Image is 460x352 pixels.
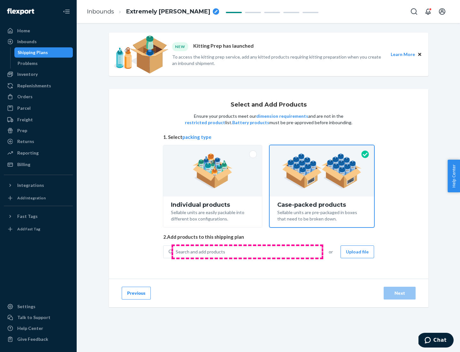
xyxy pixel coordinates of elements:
[17,226,40,232] div: Add Fast Tag
[17,195,46,201] div: Add Integration
[17,182,44,188] div: Integrations
[4,193,73,203] a: Add Integration
[231,102,307,108] h1: Select and Add Products
[17,116,33,123] div: Freight
[4,103,73,113] a: Parcel
[17,336,48,342] div: Give Feedback
[4,69,73,79] a: Inventory
[185,119,225,126] button: restricted product
[418,333,454,349] iframe: Opens a widget where you can chat to one of our agents
[4,301,73,312] a: Settings
[4,159,73,170] a: Billing
[17,213,38,220] div: Fast Tags
[448,160,460,192] button: Help Center
[182,134,211,140] button: packing type
[87,8,114,15] a: Inbounds
[17,314,50,321] div: Talk to Support
[17,150,39,156] div: Reporting
[17,161,30,168] div: Billing
[4,224,73,234] a: Add Fast Tag
[4,115,73,125] a: Freight
[422,5,434,18] button: Open notifications
[18,60,38,67] div: Problems
[4,136,73,147] a: Returns
[60,5,73,18] button: Close Navigation
[17,303,35,310] div: Settings
[416,51,423,58] button: Close
[384,287,416,300] button: Next
[172,42,188,51] div: NEW
[17,93,33,100] div: Orders
[4,323,73,333] a: Help Center
[122,287,151,300] button: Previous
[4,36,73,47] a: Inbounds
[17,138,34,145] div: Returns
[7,8,34,15] img: Flexport logo
[193,42,254,51] p: Kitting Prep has launched
[4,26,73,36] a: Home
[282,153,362,188] img: case-pack.59cecea509d18c883b923b81aeac6d0b.png
[17,127,27,134] div: Prep
[17,71,38,77] div: Inventory
[4,334,73,344] button: Give Feedback
[171,208,254,222] div: Sellable units are easily packable into different box configurations.
[163,234,374,240] span: 2. Add products to this shipping plan
[172,54,385,67] p: To access the kitting prep service, add any kitted products requiring kitting preparation when yo...
[18,49,48,56] div: Shipping Plans
[14,58,73,68] a: Problems
[17,83,51,89] div: Replenishments
[126,8,210,16] span: Extremely Witty Goshawk
[82,2,224,21] ol: breadcrumbs
[329,249,333,255] span: or
[391,51,415,58] button: Learn More
[277,208,366,222] div: Sellable units are pre-packaged in boxes that need to be broken down.
[14,47,73,58] a: Shipping Plans
[389,290,410,296] div: Next
[341,245,374,258] button: Upload file
[277,202,366,208] div: Case-packed products
[176,249,225,255] div: Search and add products
[17,28,30,34] div: Home
[17,325,43,332] div: Help Center
[256,113,308,119] button: dimension requirements
[163,134,374,140] span: 1. Select
[4,125,73,136] a: Prep
[232,119,269,126] button: Battery products
[4,211,73,221] button: Fast Tags
[17,105,31,111] div: Parcel
[408,5,420,18] button: Open Search Box
[171,202,254,208] div: Individual products
[4,312,73,323] button: Talk to Support
[184,113,353,126] p: Ensure your products meet our and are not in the list. must be pre-approved before inbounding.
[4,81,73,91] a: Replenishments
[17,38,37,45] div: Inbounds
[193,153,233,188] img: individual-pack.facf35554cb0f1810c75b2bd6df2d64e.png
[436,5,448,18] button: Open account menu
[4,180,73,190] button: Integrations
[4,92,73,102] a: Orders
[4,148,73,158] a: Reporting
